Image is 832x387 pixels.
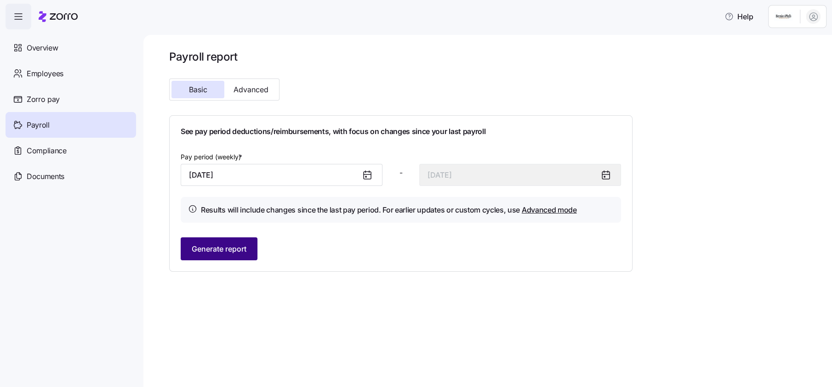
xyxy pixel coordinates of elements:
span: Generate report [192,243,246,254]
span: Employees [27,68,63,79]
a: Advanced mode [522,205,577,214]
button: Help [717,7,761,26]
button: Generate report [181,237,257,260]
span: Zorro pay [27,94,60,105]
a: Payroll [6,112,136,138]
h1: Payroll report [169,50,633,64]
input: Start date [181,164,382,186]
span: Advanced [234,86,268,93]
a: Overview [6,35,136,61]
span: - [399,167,403,179]
h1: See pay period deductions/reimbursements, with focus on changes since your last payroll [181,127,621,136]
input: End date [419,164,621,186]
a: Compliance [6,138,136,163]
a: Documents [6,163,136,189]
a: Employees [6,61,136,86]
a: Zorro pay [6,86,136,112]
span: Basic [189,86,207,93]
span: Documents [27,171,64,182]
span: Overview [27,42,58,54]
h4: Results will include changes since the last pay period. For earlier updates or custom cycles, use [201,204,577,216]
span: Payroll [27,119,50,131]
img: Employer logo [774,11,792,22]
span: Help [724,11,753,22]
span: Compliance [27,145,67,157]
label: Pay period (weekly) [181,152,244,162]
